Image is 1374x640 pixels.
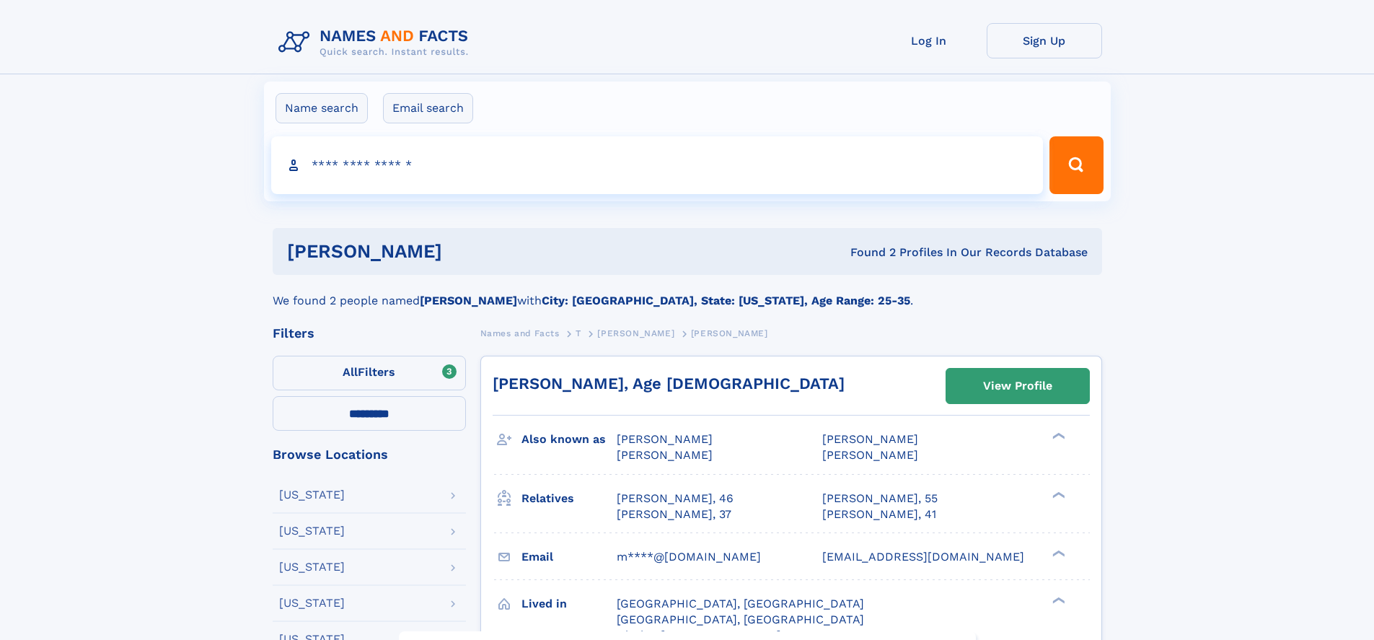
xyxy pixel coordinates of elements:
[273,356,466,390] label: Filters
[542,294,910,307] b: City: [GEOGRAPHIC_DATA], State: [US_STATE], Age Range: 25-35
[617,507,731,522] a: [PERSON_NAME], 37
[1049,431,1066,441] div: ❯
[271,136,1044,194] input: search input
[420,294,517,307] b: [PERSON_NAME]
[983,369,1052,403] div: View Profile
[287,242,646,260] h1: [PERSON_NAME]
[521,592,617,616] h3: Lived in
[871,23,987,58] a: Log In
[946,369,1089,403] a: View Profile
[273,275,1102,310] div: We found 2 people named with .
[617,597,864,610] span: [GEOGRAPHIC_DATA], [GEOGRAPHIC_DATA]
[273,327,466,340] div: Filters
[617,613,864,626] span: [GEOGRAPHIC_DATA], [GEOGRAPHIC_DATA]
[1049,490,1066,499] div: ❯
[822,448,918,462] span: [PERSON_NAME]
[597,328,674,338] span: [PERSON_NAME]
[617,491,734,507] a: [PERSON_NAME], 46
[822,432,918,446] span: [PERSON_NAME]
[276,93,368,123] label: Name search
[279,561,345,573] div: [US_STATE]
[480,324,560,342] a: Names and Facts
[691,328,768,338] span: [PERSON_NAME]
[617,432,713,446] span: [PERSON_NAME]
[1049,548,1066,558] div: ❯
[822,550,1024,564] span: [EMAIL_ADDRESS][DOMAIN_NAME]
[279,597,345,609] div: [US_STATE]
[273,448,466,461] div: Browse Locations
[597,324,674,342] a: [PERSON_NAME]
[383,93,473,123] label: Email search
[822,507,936,522] a: [PERSON_NAME], 41
[521,486,617,511] h3: Relatives
[521,545,617,569] h3: Email
[987,23,1102,58] a: Sign Up
[521,427,617,452] h3: Also known as
[576,328,581,338] span: T
[493,374,845,393] a: [PERSON_NAME], Age [DEMOGRAPHIC_DATA]
[279,489,345,501] div: [US_STATE]
[617,448,713,462] span: [PERSON_NAME]
[273,23,480,62] img: Logo Names and Facts
[576,324,581,342] a: T
[1049,136,1103,194] button: Search Button
[1049,595,1066,605] div: ❯
[822,491,938,507] a: [PERSON_NAME], 55
[646,245,1088,260] div: Found 2 Profiles In Our Records Database
[279,525,345,537] div: [US_STATE]
[343,365,358,379] span: All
